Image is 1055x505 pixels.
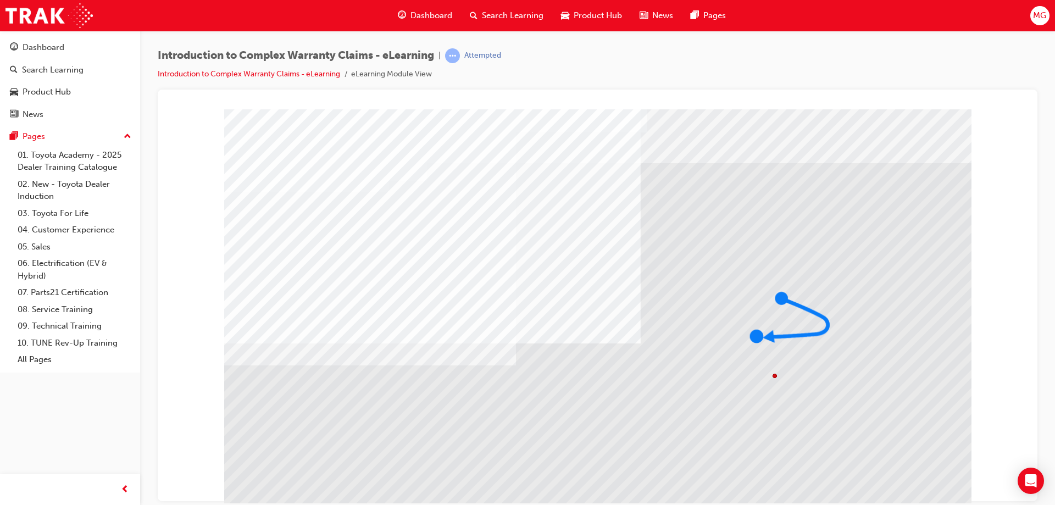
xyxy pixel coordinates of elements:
span: car-icon [561,9,569,23]
a: News [4,104,136,125]
a: 04. Customer Experience [13,221,136,238]
img: Trak [5,3,93,28]
a: Search Learning [4,60,136,80]
span: news-icon [640,9,648,23]
a: Dashboard [4,37,136,58]
a: 03. Toyota For Life [13,205,136,222]
span: learningRecordVerb_ATTEMPT-icon [445,48,460,63]
button: MG [1030,6,1050,25]
a: 02. New - Toyota Dealer Induction [13,176,136,205]
a: Product Hub [4,82,136,102]
a: car-iconProduct Hub [552,4,631,27]
span: car-icon [10,87,18,97]
div: Pages [23,130,45,143]
div: Attempted [464,51,501,61]
div: Open Intercom Messenger [1018,468,1044,494]
a: 10. TUNE Rev-Up Training [13,335,136,352]
span: MG [1033,9,1046,22]
span: search-icon [470,9,477,23]
span: | [438,49,441,62]
li: eLearning Module View [351,68,432,81]
button: Pages [4,126,136,147]
a: 07. Parts21 Certification [13,284,136,301]
div: Dashboard [23,41,64,54]
span: search-icon [10,65,18,75]
a: 01. Toyota Academy - 2025 Dealer Training Catalogue [13,147,136,176]
a: 05. Sales [13,238,136,256]
a: Introduction to Complex Warranty Claims - eLearning [158,69,340,79]
span: prev-icon [121,483,129,497]
a: guage-iconDashboard [389,4,461,27]
span: Dashboard [410,9,452,22]
button: DashboardSearch LearningProduct HubNews [4,35,136,126]
a: search-iconSearch Learning [461,4,552,27]
div: Product Hub [23,86,71,98]
span: pages-icon [10,132,18,142]
a: pages-iconPages [682,4,735,27]
span: Product Hub [574,9,622,22]
span: pages-icon [691,9,699,23]
div: Search Learning [22,64,84,76]
a: 06. Electrification (EV & Hybrid) [13,255,136,284]
span: guage-icon [398,9,406,23]
span: up-icon [124,130,131,144]
span: News [652,9,673,22]
a: news-iconNews [631,4,682,27]
span: news-icon [10,110,18,120]
span: Pages [703,9,726,22]
span: Introduction to Complex Warranty Claims - eLearning [158,49,434,62]
a: 09. Technical Training [13,318,136,335]
a: All Pages [13,351,136,368]
span: Search Learning [482,9,543,22]
span: guage-icon [10,43,18,53]
div: News [23,108,43,121]
a: 08. Service Training [13,301,136,318]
